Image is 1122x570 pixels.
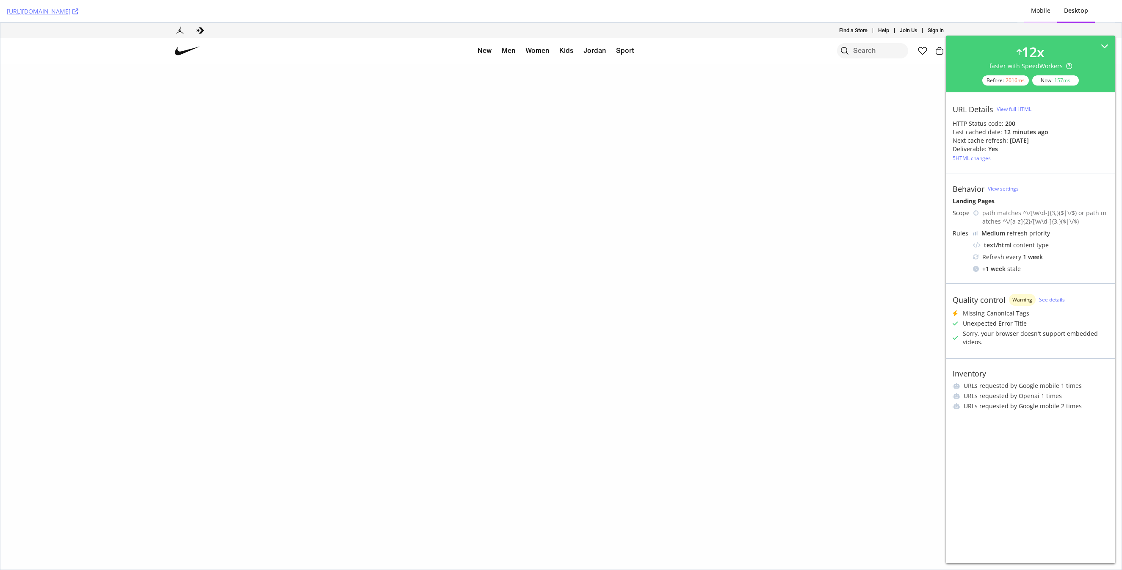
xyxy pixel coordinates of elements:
div: 12 minutes ago [1004,128,1048,136]
a: Jordan [174,3,185,13]
a: Kids [559,22,573,33]
div: warning label [1009,294,1036,306]
div: Mobile [1031,6,1050,15]
li: URLs requested by Openai 1 times [953,392,1108,400]
button: 5HTML changes [953,153,991,163]
img: j32suk7ufU7viAAAAAElFTkSuQmCC [973,231,978,235]
a: Jordan [583,22,605,33]
a: See details [1039,296,1065,303]
a: Bag Items: 0 [931,20,947,36]
div: Rules [953,229,970,238]
div: 5 HTML changes [953,155,991,162]
div: Behavior [953,184,984,194]
strong: 200 [1005,119,1015,127]
a: View settings [988,185,1019,192]
div: + 1 week [982,265,1006,273]
div: 157 ms [1054,77,1070,84]
a: Converse [195,3,205,13]
div: Quality control [953,295,1006,304]
div: 1 week [1023,253,1043,261]
div: HTTP Status code: [953,119,1108,128]
a: Favorites [915,20,930,36]
div: 2016 ms [1006,77,1025,84]
div: Medium [981,229,1005,238]
div: Last cached date: [953,128,1002,136]
div: Desktop [1064,6,1088,15]
div: stale [973,265,1108,273]
a: Men [501,22,515,33]
a: [URL][DOMAIN_NAME] [7,7,78,16]
div: Landing Pages [953,197,1108,205]
a: Sport [616,22,634,33]
li: URLs requested by Google mobile 2 times [953,402,1108,410]
div: 12 x [1022,42,1045,62]
div: content type [973,241,1108,249]
div: path matches ^\/[\w\d-]{3,}($|\/$) or path matches ^\/[a-z]{2}/[\w\d-]{3,}($|\/$) [982,209,1108,226]
div: Refresh every [973,253,1108,261]
button: View full HTML [997,102,1031,116]
div: Next cache refresh: [953,136,1008,145]
div: Deliverable: [953,145,987,153]
div: [DATE] [1010,136,1029,145]
div: Missing Canonical Tags [963,309,1029,318]
p: Find a Store [839,4,867,11]
div: refresh priority [981,229,1050,238]
input: Search Products [852,20,904,36]
div: Scope [953,209,970,217]
div: URL Details [953,105,993,114]
button: Search [837,20,852,36]
div: text/html [984,241,1011,249]
div: Now: [1032,75,1079,86]
div: View full HTML [997,105,1031,113]
div: Yes [988,145,998,153]
p: Sign In [927,4,943,11]
div: faster with SpeedWorkers [989,62,1072,70]
div: Before: [982,75,1029,86]
p: Help [878,4,889,11]
a: Nike Home Page [174,16,199,41]
div: Unexpected Error Title [963,319,1027,328]
li: URLs requested by Google mobile 1 times [953,382,1108,390]
a: New [477,22,491,33]
div: Sorry, your browser doesn't support embedded videos. [963,329,1108,346]
p: Join Us [899,4,917,11]
a: Women [525,22,549,33]
search: Search Nike and Jordan products [837,20,913,36]
div: Inventory [953,369,986,378]
span: Warning [1012,297,1032,302]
